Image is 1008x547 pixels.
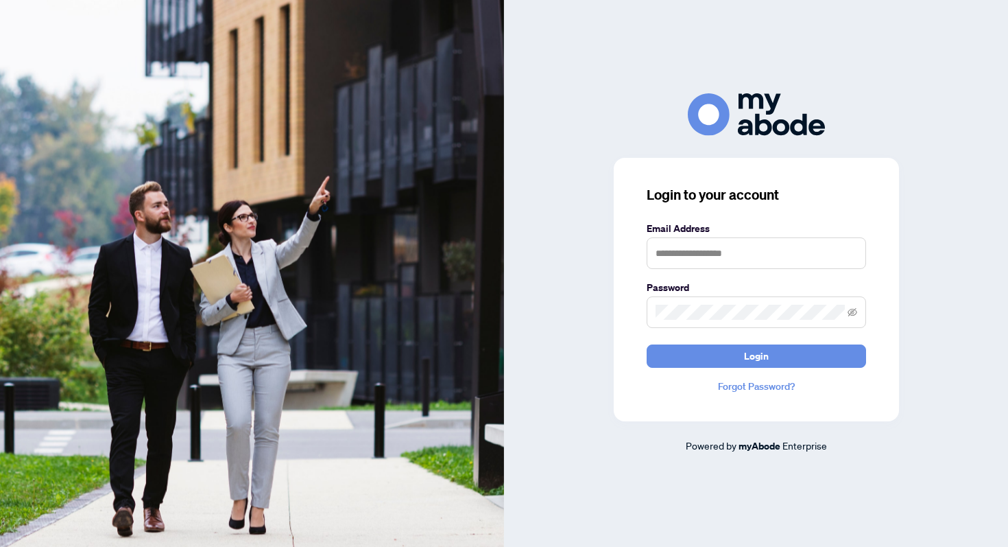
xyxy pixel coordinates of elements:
[647,379,866,394] a: Forgot Password?
[688,93,825,135] img: ma-logo
[782,439,827,452] span: Enterprise
[848,307,857,317] span: eye-invisible
[647,280,866,295] label: Password
[744,345,769,367] span: Login
[647,345,866,368] button: Login
[647,185,866,205] h3: Login to your account
[647,221,866,236] label: Email Address
[686,439,736,452] span: Powered by
[739,439,780,454] a: myAbode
